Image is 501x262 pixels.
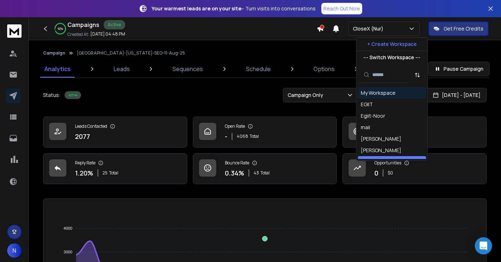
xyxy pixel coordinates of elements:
a: Reply Rate1.20%25Total [43,153,187,184]
p: [DATE] 04:48 PM [90,31,125,37]
div: [PERSON_NAME] [361,147,401,154]
button: Get Free Credits [429,22,488,36]
p: Sequences [172,65,203,73]
button: Sort by Sort A-Z [410,68,425,82]
div: mail [361,124,370,131]
span: Total [109,170,118,176]
p: Campaign Only [288,92,326,99]
a: Leads Contacted2077 [43,117,187,148]
div: EGIIT [361,101,373,108]
p: --- Switch Workspace --- [363,54,420,61]
div: Active [65,91,81,99]
button: N [7,243,22,258]
a: Sequences [168,60,207,78]
button: Campaign [43,50,65,56]
p: + Create Workspace [367,41,417,48]
img: logo [7,24,22,38]
span: Total [250,134,259,139]
p: 2077 [75,131,90,141]
a: Opportunities0$0 [342,153,487,184]
p: 1.20 % [75,168,93,178]
span: Total [260,170,270,176]
p: 92 % [58,27,63,31]
p: Analytics [44,65,71,73]
p: Reply Rate [75,160,95,166]
a: Click Rate16.26%338Total [342,117,487,148]
p: Open Rate [225,123,245,129]
p: - [225,131,227,141]
button: + Create Workspace [356,38,427,51]
p: Schedule [246,65,271,73]
h1: Campaigns [67,20,99,29]
p: CloseX (Nur) [353,25,386,32]
div: Open Intercom Messenger [475,237,492,254]
tspan: 4000 [63,226,72,230]
span: 25 [103,170,108,176]
p: 0 [374,168,378,178]
div: Active [104,20,125,29]
p: Status: [43,92,60,99]
p: Reach Out Now [323,5,360,12]
button: Pause Campaign [428,62,490,76]
strong: Your warmest leads are on your site [152,5,241,12]
tspan: 3000 [63,250,72,254]
a: Bounce Rate0.34%43Total [193,153,337,184]
p: [GEOGRAPHIC_DATA]-[US_STATE]-SEO-11-Aug-25 [77,50,185,56]
p: Options [313,65,335,73]
p: – Turn visits into conversations [152,5,316,12]
div: CloseX (Nur) [361,158,391,165]
p: Bounce Rate [225,160,249,166]
a: Analytics [40,60,75,78]
p: $ 0 [388,170,393,176]
a: Options [309,60,339,78]
p: Created At: [67,32,89,37]
p: Opportunities [374,160,401,166]
p: Get Free Credits [444,25,483,32]
div: Egiit-Noor [361,112,385,120]
div: My Workspace [361,89,396,97]
p: Leads [114,65,130,73]
a: Open Rate-4068Total [193,117,337,148]
p: 0.34 % [225,168,244,178]
span: 4068 [237,134,248,139]
span: 43 [254,170,259,176]
div: [PERSON_NAME] [361,135,401,142]
button: [DATE] - [DATE] [426,88,487,102]
a: Reach Out Now [321,3,362,14]
a: Leads [109,60,134,78]
a: Schedule [242,60,275,78]
p: Leads Contacted [75,123,107,129]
